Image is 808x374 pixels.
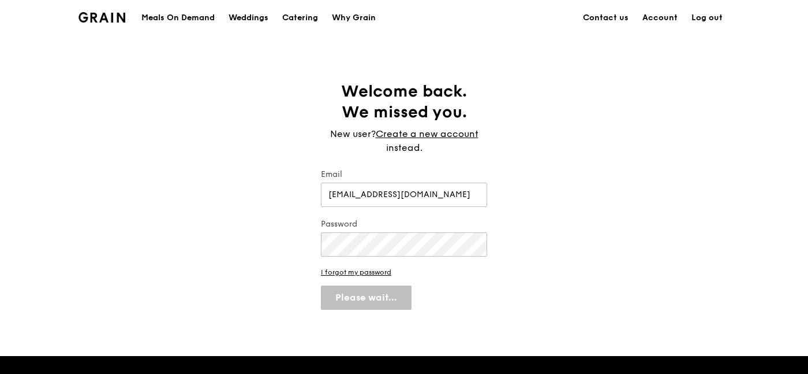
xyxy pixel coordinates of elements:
span: New user? [330,128,376,139]
label: Password [321,219,487,230]
div: Weddings [229,1,268,35]
a: Log out [684,1,730,35]
a: Account [635,1,684,35]
button: Please wait... [321,286,412,310]
div: Catering [282,1,318,35]
a: Create a new account [376,127,478,141]
div: Meals On Demand [141,1,215,35]
a: Contact us [576,1,635,35]
a: I forgot my password [321,268,487,276]
span: instead. [386,142,422,153]
label: Email [321,169,487,180]
a: Catering [275,1,325,35]
img: Grain [78,12,125,23]
h1: Welcome back. We missed you. [321,81,487,123]
a: Why Grain [325,1,383,35]
div: Why Grain [332,1,376,35]
a: Weddings [222,1,275,35]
